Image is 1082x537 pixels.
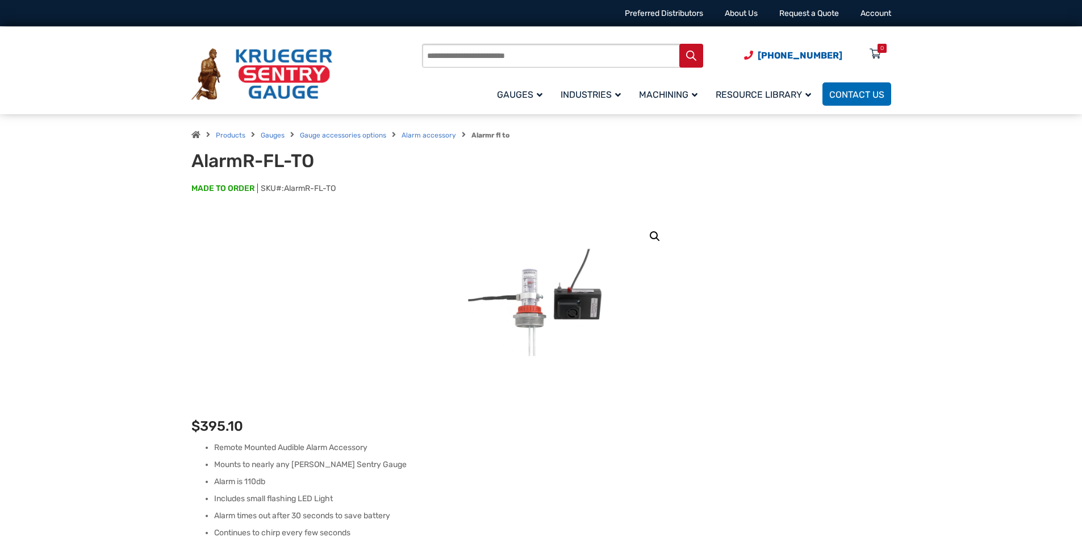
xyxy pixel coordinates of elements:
a: Phone Number (920) 434-8860 [744,48,842,63]
span: SKU#: [257,184,336,193]
span: [PHONE_NUMBER] [758,50,842,61]
a: About Us [725,9,758,18]
a: Request a Quote [779,9,839,18]
a: Gauges [261,131,285,139]
span: MADE TO ORDER [191,183,254,194]
strong: Alarmr fl to [471,131,509,139]
li: Mounts to nearly any [PERSON_NAME] Sentry Gauge [214,459,891,471]
a: Account [860,9,891,18]
span: Contact Us [829,89,884,100]
img: Krueger Sentry Gauge [191,48,332,101]
li: Includes small flashing LED Light [214,493,891,505]
h1: AlarmR-FL-TO [191,150,471,172]
a: Gauges [490,81,554,107]
a: Machining [632,81,709,107]
a: Contact Us [822,82,891,106]
span: Industries [561,89,621,100]
li: Alarm times out after 30 seconds to save battery [214,510,891,522]
a: Preferred Distributors [625,9,703,18]
span: Machining [639,89,697,100]
span: Gauges [497,89,542,100]
bdi: 395.10 [191,418,243,434]
li: Remote Mounted Audible Alarm Accessory [214,442,891,453]
div: 0 [880,44,884,53]
li: Alarm is 110db [214,476,891,488]
a: View full-screen image gallery [645,226,665,247]
a: Alarm accessory [402,131,456,139]
img: AlarmR-FL-TO [456,217,626,388]
span: AlarmR-FL-TO [284,184,336,193]
span: $ [191,418,200,434]
a: Products [216,131,245,139]
a: Industries [554,81,632,107]
a: Gauge accessories options [300,131,386,139]
a: Resource Library [709,81,822,107]
span: Resource Library [716,89,811,100]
